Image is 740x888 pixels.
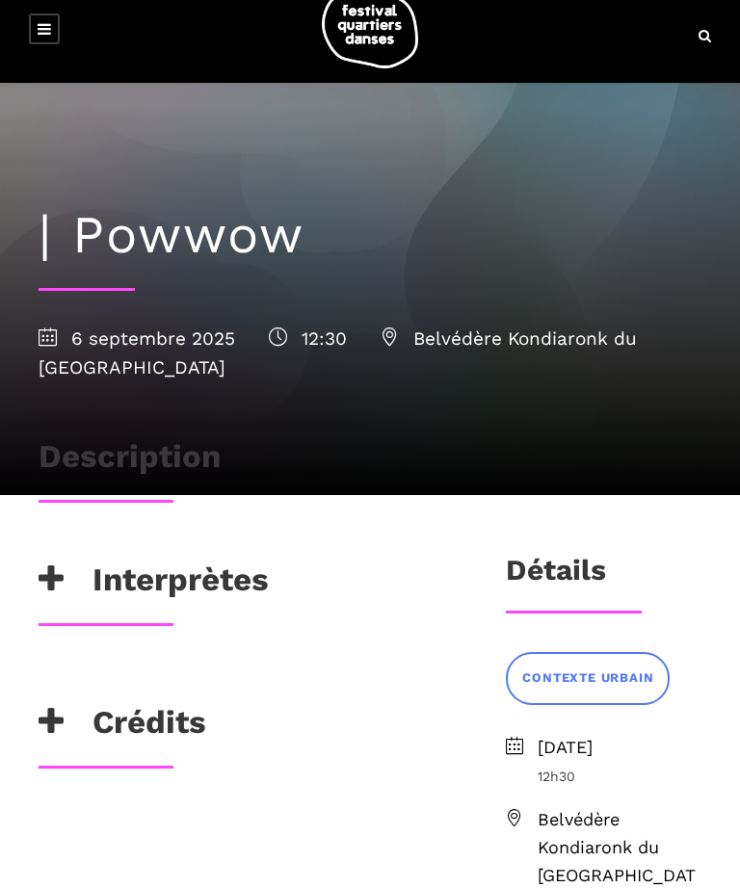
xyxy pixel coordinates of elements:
a: CONTEXTE URBAIN [506,652,670,705]
h3: Détails [506,553,606,601]
h3: Interprètes [39,561,269,609]
h1: | Powwow [39,204,701,267]
span: 6 septembre 2025 [39,327,235,350]
h3: Crédits [39,703,206,751]
span: 12:30 [269,327,347,350]
span: CONTEXTE URBAIN [522,668,653,689]
h3: Description [39,437,221,485]
span: 12h30 [538,766,701,787]
span: [DATE] [538,734,701,762]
